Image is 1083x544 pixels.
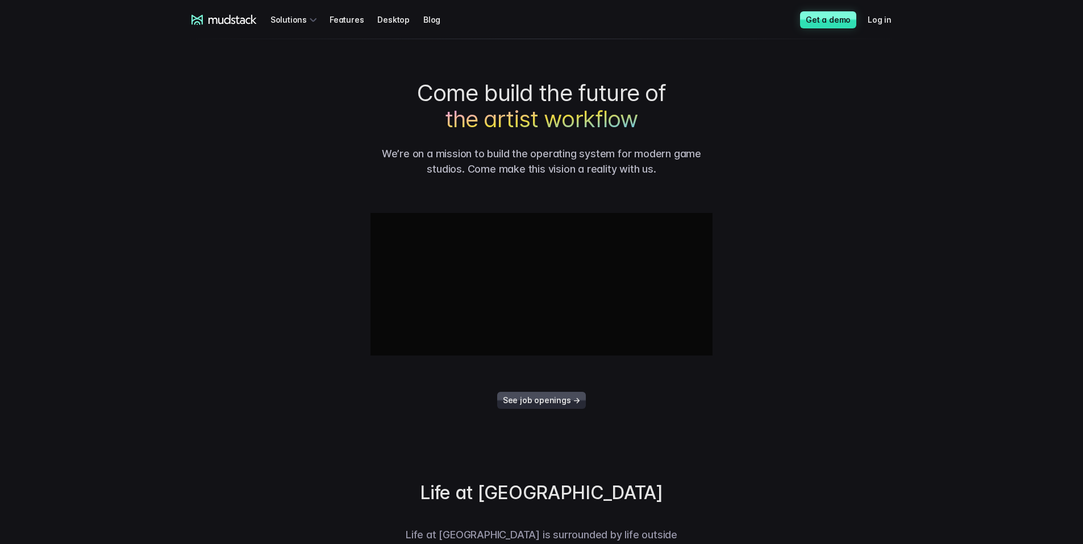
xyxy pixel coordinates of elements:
[445,106,639,132] span: the artist workflow
[868,9,905,30] a: Log in
[497,392,586,409] a: See job openings →
[370,146,713,177] p: We’re on a mission to build the operating system for modern game studios. Come make this vision a...
[423,9,454,30] a: Blog
[270,9,320,30] div: Solutions
[370,80,713,132] h1: Come build the future of
[191,15,257,25] a: mudstack logo
[330,9,377,30] a: Features
[420,482,663,504] h2: Life at [GEOGRAPHIC_DATA]
[377,9,423,30] a: Desktop
[800,11,856,28] a: Get a demo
